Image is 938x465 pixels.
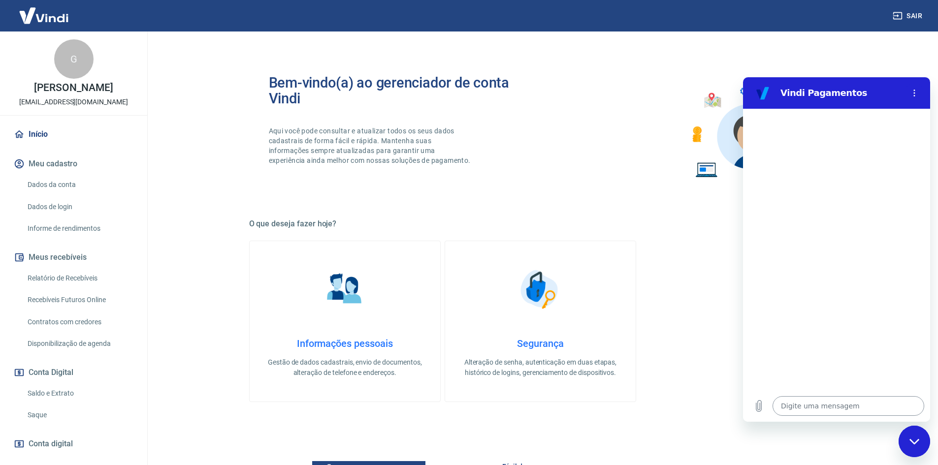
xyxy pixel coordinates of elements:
button: Conta Digital [12,362,135,383]
iframe: Botão para abrir a janela de mensagens, conversa em andamento [899,426,930,457]
h4: Informações pessoais [265,338,424,349]
p: [EMAIL_ADDRESS][DOMAIN_NAME] [19,97,128,107]
a: Dados de login [24,197,135,217]
a: Dados da conta [24,175,135,195]
img: Segurança [516,265,565,314]
p: Gestão de dados cadastrais, envio de documentos, alteração de telefone e endereços. [265,357,424,378]
p: Aqui você pode consultar e atualizar todos os seus dados cadastrais de forma fácil e rápida. Mant... [269,126,473,165]
h4: Segurança [461,338,620,349]
a: Contratos com credores [24,312,135,332]
a: Recebíveis Futuros Online [24,290,135,310]
a: Saque [24,405,135,425]
p: Alteração de senha, autenticação em duas etapas, histórico de logins, gerenciamento de dispositivos. [461,357,620,378]
button: Sair [891,7,926,25]
h5: O que deseja fazer hoje? [249,219,832,229]
img: Imagem de um avatar masculino com diversos icones exemplificando as funcionalidades do gerenciado... [683,75,812,184]
div: G [54,39,94,79]
p: [PERSON_NAME] [34,83,113,93]
a: Início [12,124,135,145]
a: Conta digital [12,433,135,455]
img: Vindi [12,0,76,31]
a: Informe de rendimentos [24,218,135,239]
button: Meus recebíveis [12,247,135,268]
h2: Bem-vindo(a) ao gerenciador de conta Vindi [269,75,541,106]
a: Relatório de Recebíveis [24,268,135,288]
a: Informações pessoaisInformações pessoaisGestão de dados cadastrais, envio de documentos, alteraçã... [249,241,441,402]
a: Saldo e Extrato [24,383,135,403]
iframe: Janela de mensagens [743,77,930,422]
a: SegurançaSegurançaAlteração de senha, autenticação em duas etapas, histórico de logins, gerenciam... [445,241,636,402]
a: Disponibilização de agenda [24,334,135,354]
span: Conta digital [29,437,73,451]
img: Informações pessoais [320,265,369,314]
button: Meu cadastro [12,153,135,175]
